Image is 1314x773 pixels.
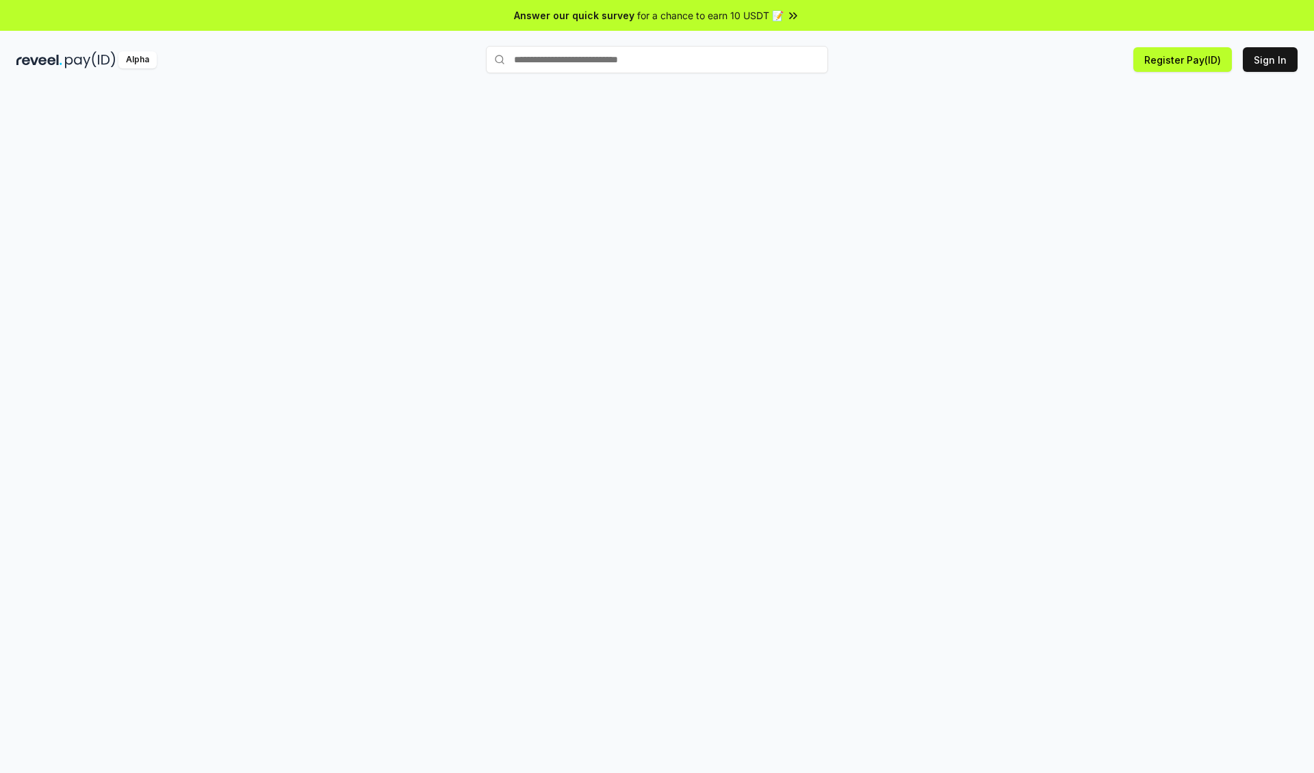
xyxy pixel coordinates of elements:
img: pay_id [65,51,116,68]
span: Answer our quick survey [514,8,634,23]
button: Sign In [1243,47,1298,72]
div: Alpha [118,51,157,68]
img: reveel_dark [16,51,62,68]
span: for a chance to earn 10 USDT 📝 [637,8,784,23]
button: Register Pay(ID) [1133,47,1232,72]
